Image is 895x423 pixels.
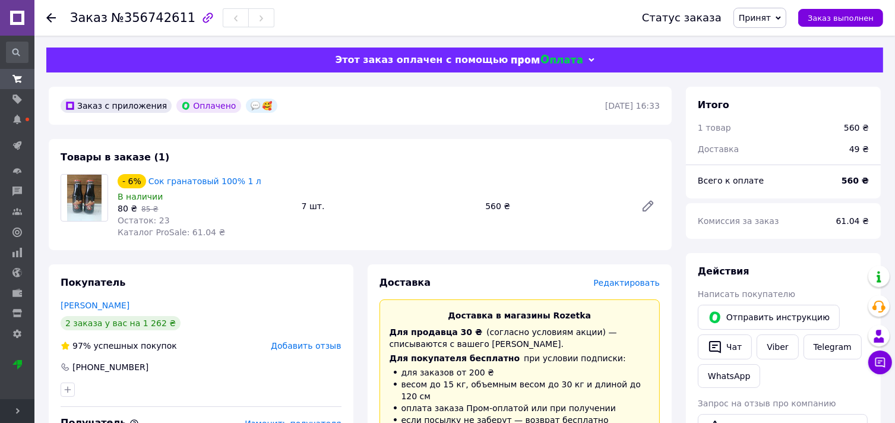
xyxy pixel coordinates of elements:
[844,122,869,134] div: 560 ₴
[118,228,225,237] span: Каталог ProSale: 61.04 ₴
[808,14,874,23] span: Заказ выполнен
[757,334,798,359] a: Viber
[448,311,591,320] span: Доставка в магазины Rozetka
[698,364,760,388] a: WhatsApp
[698,334,752,359] button: Чат
[46,12,56,24] div: Вернуться назад
[71,361,150,373] div: [PHONE_NUMBER]
[72,341,91,351] span: 97%
[379,277,431,288] span: Доставка
[70,11,107,25] span: Заказ
[390,352,650,364] div: при условии подписки:
[836,216,869,226] span: 61.04 ₴
[698,305,840,330] button: Отправить инструкцию
[61,301,129,310] a: [PERSON_NAME]
[698,289,795,299] span: Написать покупателю
[390,326,650,350] div: (согласно условиям акции) — списываются с вашего [PERSON_NAME].
[842,136,876,162] div: 49 ₴
[798,9,883,27] button: Заказ выполнен
[111,11,195,25] span: №356742611
[390,353,520,363] span: Для покупателя бесплатно
[605,101,660,111] time: [DATE] 16:33
[390,402,650,414] li: оплата заказа Пром-оплатой или при получении
[390,378,650,402] li: весом до 15 кг, объемным весом до 30 кг и длиной до 120 см
[698,216,779,226] span: Комиссия за заказ
[148,176,261,186] a: Сок гранатовый 100% 1 л
[480,198,631,214] div: 560 ₴
[390,327,483,337] span: Для продавца 30 ₴
[868,351,892,374] button: Чат с покупателем
[390,367,650,378] li: для заказов от 200 ₴
[297,198,481,214] div: 7 шт.
[118,192,163,201] span: В наличии
[804,334,862,359] a: Telegram
[739,13,771,23] span: Принят
[61,99,172,113] div: Заказ с приложения
[61,340,177,352] div: успешных покупок
[511,55,583,66] img: evopay logo
[246,99,277,113] div: 🥰
[335,54,508,65] span: Этот заказ оплачен с помощью
[698,266,749,277] span: Действия
[67,175,102,221] img: Сок гранатовый 100% 1 л
[271,341,341,351] span: Добавить отзыв
[118,174,146,188] div: - 6%
[642,12,722,24] div: Статус заказа
[251,101,260,111] img: :speech_balloon:
[593,278,660,288] span: Редактировать
[842,176,869,185] b: 560 ₴
[636,194,660,218] a: Редактировать
[698,144,739,154] span: Доставка
[61,316,181,330] div: 2 заказа у вас на 1 262 ₴
[141,205,158,213] span: 85 ₴
[698,99,729,111] span: Итого
[698,176,764,185] span: Всего к оплате
[176,99,241,113] div: Оплачено
[698,123,731,132] span: 1 товар
[118,216,170,225] span: Остаток: 23
[61,151,169,163] span: Товары в заказе (1)
[118,204,137,213] span: 80 ₴
[698,399,836,408] span: Запрос на отзыв про компанию
[61,277,125,288] span: Покупатель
